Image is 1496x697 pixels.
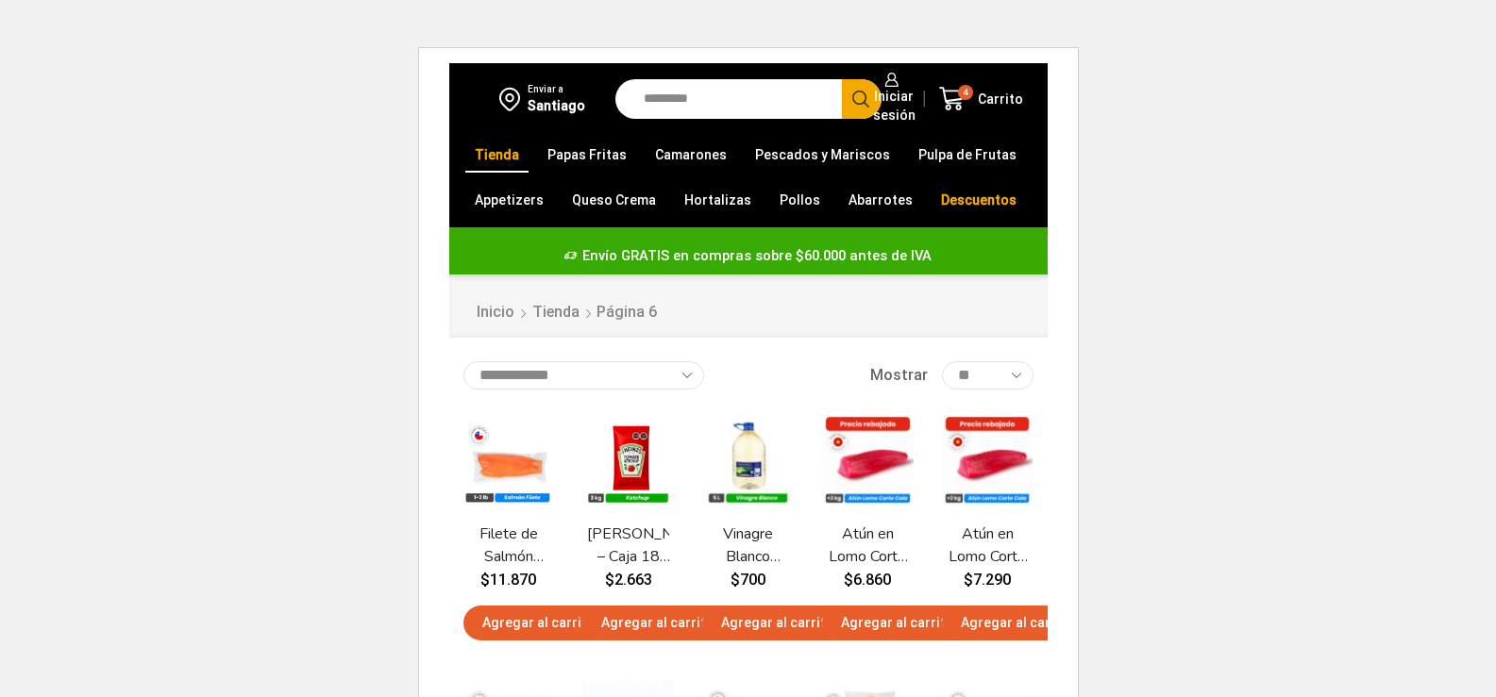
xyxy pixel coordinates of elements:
[467,523,549,567] a: Filete de Salmón Salar 1-2 lb – Super Prime – Caja 10 kg
[844,571,853,589] span: $
[827,523,909,567] a: Atún en Lomo Corte Cola sobre 2 kg – Silver – Caja 20 kg
[746,137,899,173] a: Pescados y Mariscos
[465,182,553,218] a: Appetizers
[528,96,585,115] div: Santiago
[909,137,1026,173] a: Pulpa de Frutas
[563,182,665,218] a: Queso Crema
[934,76,1029,121] a: 4 Carrito
[844,571,891,589] bdi: 6.860
[770,182,830,218] a: Pollos
[731,571,740,589] span: $
[964,571,1011,589] bdi: 7.290
[582,606,733,640] a: Agregar al carrito: “Ketchup Heinz - Caja 18 kilos”
[822,606,973,640] a: Agregar al carrito: “Atún en Lomo Corte Cola sobre 2 kg - Silver - Caja 20 kg”
[868,87,916,124] span: Iniciar sesión
[942,606,1093,640] a: Agregar al carrito: “Atún en Lomo Corte Cola sobre 2 kg - Gold – Caja 20 kg”
[958,85,973,100] span: 4
[731,571,765,589] bdi: 700
[528,83,585,96] div: Enviar a
[842,79,882,119] button: Search button
[870,365,928,387] span: Mostrar
[947,523,1029,567] a: Atún en Lomo Corte Cola sobre 2 kg – Gold – Caja 20 kg
[839,182,922,218] a: Abarrotes
[499,83,528,115] img: address-field-icon.svg
[531,302,580,324] a: Tienda
[476,289,661,324] nav: Breadcrumb
[463,606,614,640] a: Agregar al carrito: “Filete de Salmón Salar 1-2 lb - Super Prime - Caja 10 kg”
[864,63,916,134] a: Iniciar sesión
[538,137,636,173] a: Papas Fritas
[707,523,789,567] a: Vinagre Blanco [PERSON_NAME] – Caja 20 litros
[605,571,652,589] bdi: 2.663
[476,302,515,324] a: Inicio
[605,571,614,589] span: $
[587,523,669,567] a: [PERSON_NAME] – Caja 18 kilos
[646,137,736,173] a: Camarones
[932,182,1026,218] a: Descuentos
[480,571,490,589] span: $
[973,90,1023,108] span: Carrito
[465,137,529,173] a: Tienda
[675,182,761,218] a: Hortalizas
[702,606,853,640] a: Agregar al carrito: “Vinagre Blanco Traverso - Caja 20 litros”
[597,303,657,321] span: Página 6
[964,571,973,589] span: $
[480,571,536,589] bdi: 11.870
[463,361,704,390] select: Pedido de la tienda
